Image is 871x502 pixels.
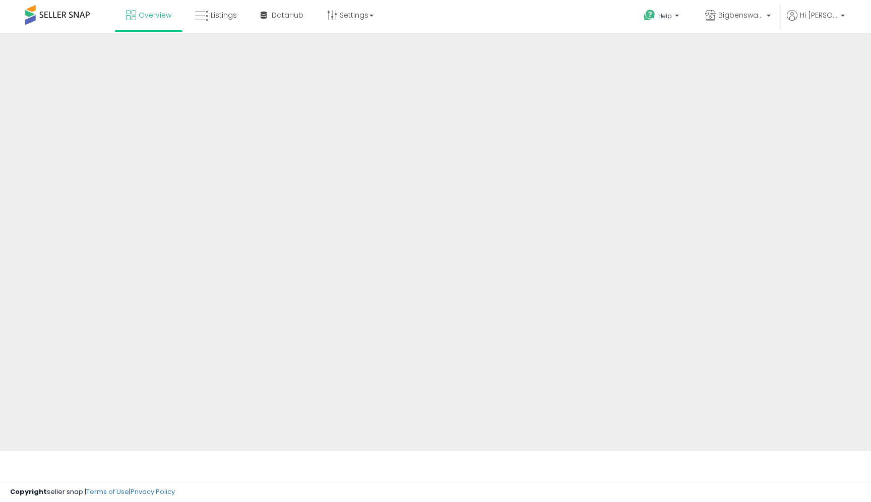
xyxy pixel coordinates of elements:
span: Help [658,12,672,20]
span: Listings [211,10,237,20]
a: Hi [PERSON_NAME] [787,10,845,33]
a: Help [636,2,689,33]
span: Hi [PERSON_NAME] [800,10,838,20]
i: Get Help [643,9,656,22]
span: DataHub [272,10,303,20]
span: Bigbenswarehouse [718,10,764,20]
span: Overview [139,10,171,20]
